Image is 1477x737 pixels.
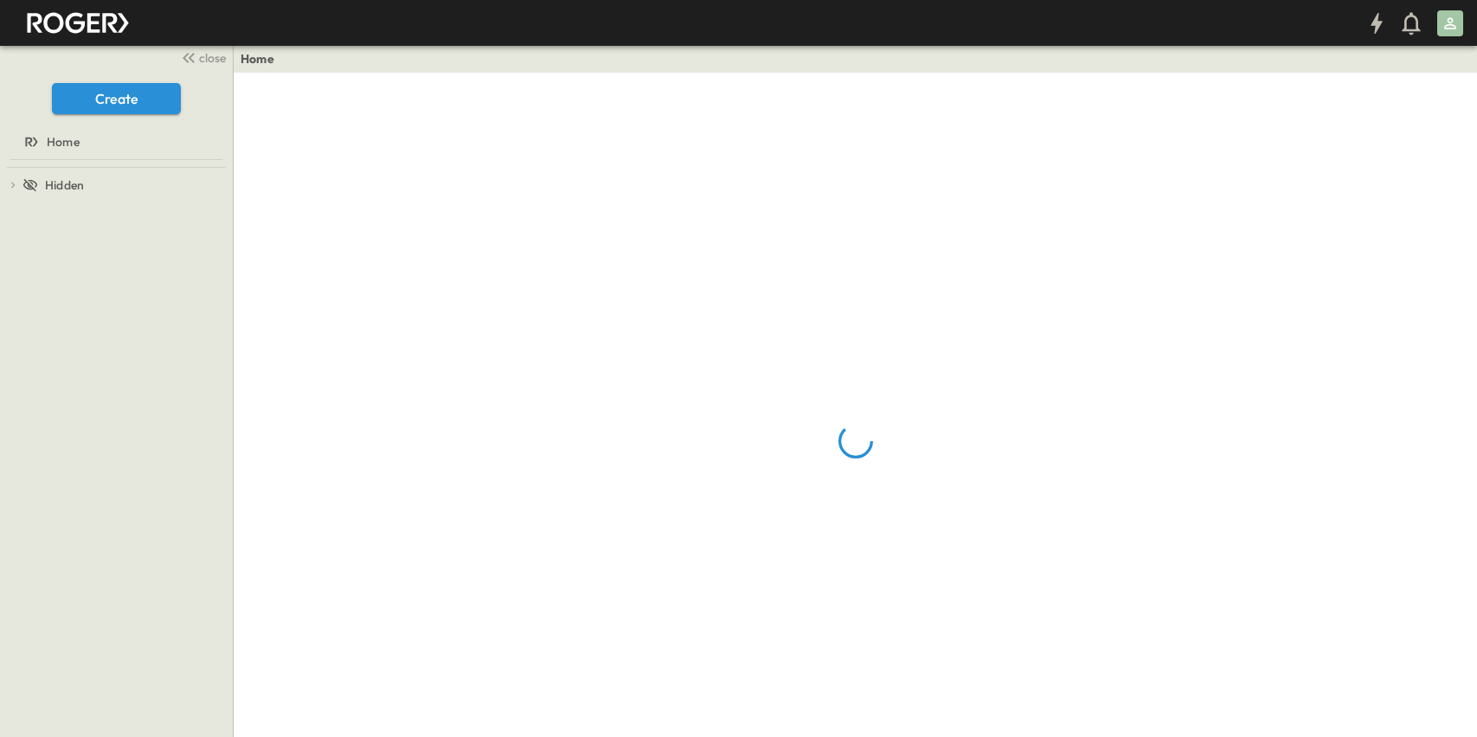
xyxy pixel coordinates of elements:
button: Create [52,83,181,114]
a: Home [241,50,274,67]
nav: breadcrumbs [241,50,285,67]
a: Home [3,130,226,154]
span: Hidden [45,176,84,194]
span: Home [47,133,80,151]
button: close [174,45,229,69]
span: close [199,49,226,67]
